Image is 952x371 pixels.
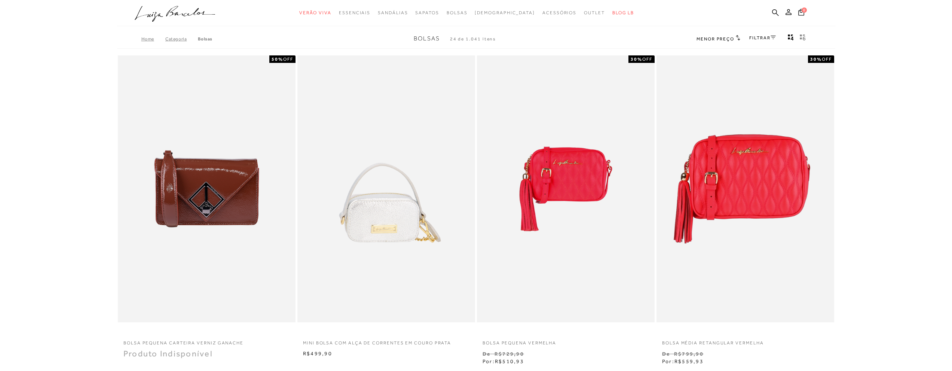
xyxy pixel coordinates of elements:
span: R$499,90 [303,350,332,356]
a: MINI BOLSA COM ALÇA DE CORRENTES EM COURO PRATA MINI BOLSA COM ALÇA DE CORRENTES EM COURO PRATA [298,57,474,321]
img: bolsa pequena vermelha [478,57,654,321]
a: categoryNavScreenReaderText [542,6,576,20]
span: [DEMOGRAPHIC_DATA] [475,10,535,15]
span: OFF [822,57,832,62]
strong: 30% [810,57,822,62]
span: Produto Indisponível [123,349,213,358]
a: BLOG LB [612,6,634,20]
span: Bolsas [447,10,468,15]
span: Menor preço [697,36,734,42]
span: 0 [802,7,807,13]
a: Categoria [165,36,198,42]
button: 0 [796,8,806,18]
span: Acessórios [542,10,576,15]
a: categoryNavScreenReaderText [339,6,370,20]
img: BOLSA PEQUENA CARTEIRA VERNIZ GANACHE [119,57,295,321]
a: Home [141,36,165,42]
span: Sandálias [378,10,408,15]
span: 24 de 1.041 itens [450,36,496,42]
span: Por: [662,358,704,364]
small: De [662,351,670,357]
a: BOLSA PEQUENA CARTEIRA VERNIZ GANACHE [118,335,296,346]
span: Essenciais [339,10,370,15]
small: De [483,351,490,357]
a: BOLSA PEQUENA CARTEIRA VERNIZ GANACHE BOLSA PEQUENA CARTEIRA VERNIZ GANACHE [119,57,295,321]
a: categoryNavScreenReaderText [299,6,331,20]
span: Verão Viva [299,10,331,15]
small: R$799,90 [674,351,704,357]
a: bolsa pequena vermelha [477,335,655,346]
a: categoryNavScreenReaderText [447,6,468,20]
strong: 30% [631,57,642,62]
a: Bolsa média retangular vermelha [656,335,834,346]
span: BLOG LB [612,10,634,15]
a: MINI BOLSA COM ALÇA DE CORRENTES EM COURO PRATA [297,335,475,346]
a: Bolsas [198,36,212,42]
strong: 50% [272,57,283,62]
a: categoryNavScreenReaderText [584,6,605,20]
span: Por: [483,358,524,364]
span: Sapatos [415,10,439,15]
a: noSubCategoriesText [475,6,535,20]
a: FILTRAR [749,35,775,40]
span: OFF [642,57,652,62]
img: Bolsa média retangular vermelha [657,57,833,321]
button: gridText6Desc [798,34,808,43]
span: R$559,93 [674,358,704,364]
small: R$729,90 [495,351,524,357]
span: OFF [283,57,293,62]
a: Bolsa média retangular vermelha Bolsa média retangular vermelha [657,57,833,321]
a: categoryNavScreenReaderText [378,6,408,20]
a: bolsa pequena vermelha bolsa pequena vermelha [478,57,654,321]
span: R$510,93 [495,358,524,364]
img: MINI BOLSA COM ALÇA DE CORRENTES EM COURO PRATA [298,57,474,321]
a: categoryNavScreenReaderText [415,6,439,20]
button: Mostrar 4 produtos por linha [786,34,796,43]
span: Outlet [584,10,605,15]
span: Bolsas [414,35,440,42]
